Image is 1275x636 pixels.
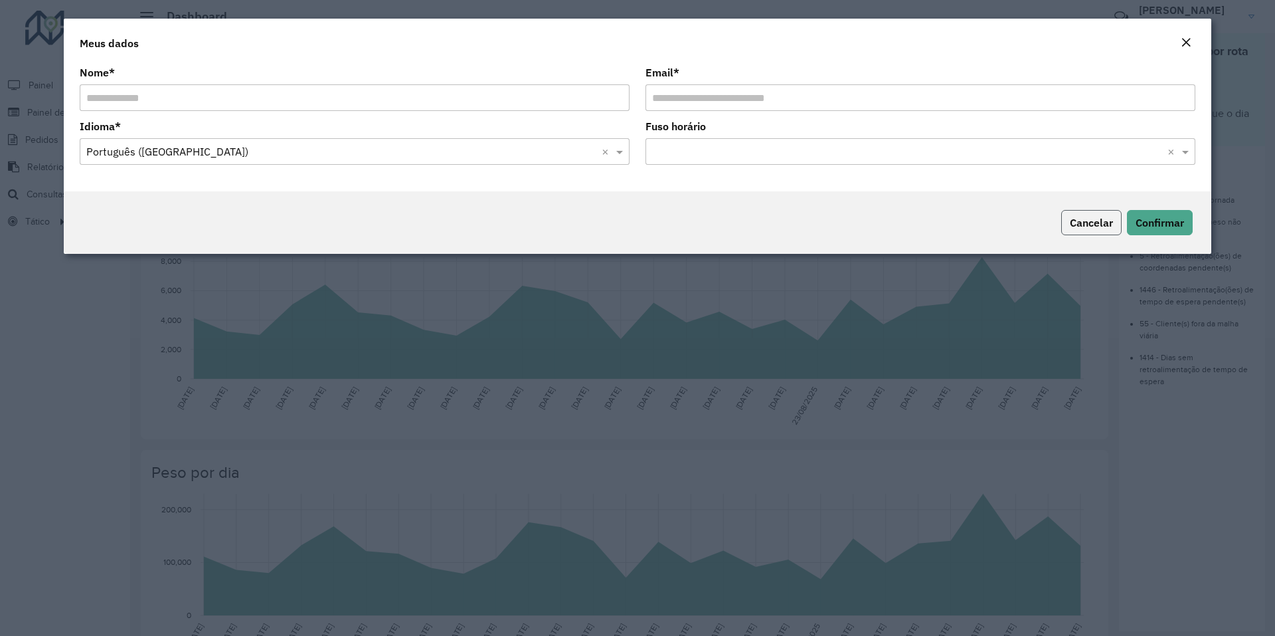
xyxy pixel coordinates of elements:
[1181,37,1191,48] em: Fechar
[1127,210,1193,235] button: Confirmar
[80,35,139,51] h4: Meus dados
[80,64,115,80] label: Nome
[645,118,706,134] label: Fuso horário
[1136,216,1184,229] span: Confirmar
[645,64,679,80] label: Email
[80,118,121,134] label: Idioma
[602,144,613,159] span: Clear all
[1070,216,1113,229] span: Cancelar
[1177,35,1195,52] button: Close
[1167,144,1179,159] span: Clear all
[1061,210,1122,235] button: Cancelar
